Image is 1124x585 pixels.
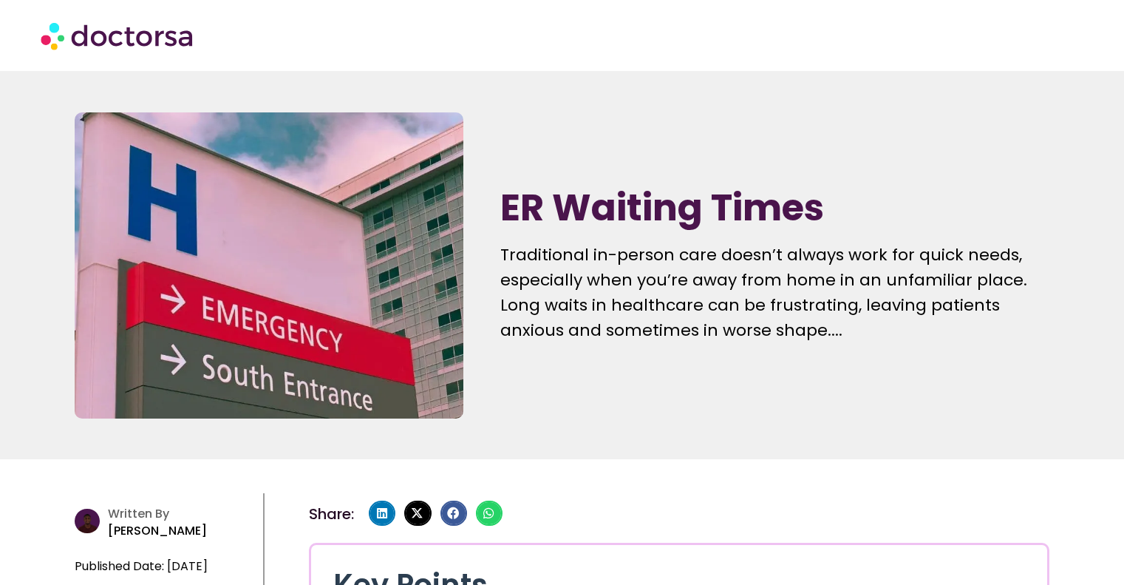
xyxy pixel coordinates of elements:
h4: Share: [309,507,354,521]
div: Traditional in-person care doesn’t always work for quick needs, especially when you’re away from ... [500,243,1049,343]
h1: ER Waiting Times [500,188,1049,228]
div: Share on whatsapp [476,501,503,526]
img: author [75,509,100,534]
h4: Written By [108,507,256,521]
div: Share on x-twitter [404,501,431,526]
span: Published Date: [DATE] [75,556,208,577]
p: [PERSON_NAME] [108,521,256,541]
div: Share on linkedin [369,501,395,526]
div: Share on facebook [440,501,467,526]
